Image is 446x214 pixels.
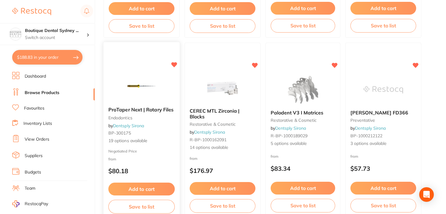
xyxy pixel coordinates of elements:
[203,73,242,103] img: CEREC MTL Zirconia | Blocks
[113,123,144,128] a: Dentsply Sirona
[108,107,175,113] b: ProTaper Next | Rotary Files
[350,125,386,131] span: by
[283,75,323,105] img: Palodent V3 I Matrices
[24,105,44,111] a: Favourites
[108,107,174,113] span: ProTaper Next | Rotary Files
[190,167,255,174] p: $176.97
[12,8,51,15] img: Restocq Logo
[350,19,416,32] button: Save to list
[9,28,22,40] img: Boutique Dental Sydney Pty Ltd
[108,167,175,174] p: $80.18
[25,185,35,191] a: Team
[350,141,416,147] span: 3 options available
[275,125,306,131] a: Dentsply Sirona
[271,110,335,115] b: Palodent V3 I Matrices
[350,2,416,15] button: Add to cart
[190,2,255,15] button: Add to cart
[271,133,307,139] span: R-BP-1000189029
[190,19,255,33] button: Save to list
[271,118,335,123] small: restorative & cosmetic
[350,110,416,115] b: Durr FD366
[271,19,335,32] button: Save to list
[271,165,335,172] p: $83.34
[12,200,48,207] a: RestocqPay
[190,122,255,127] small: restorative & cosmetic
[190,156,198,161] span: from
[25,28,86,34] h4: Boutique Dental Sydney Pty Ltd
[350,199,416,212] button: Save to list
[350,154,358,159] span: from
[271,199,335,212] button: Save to list
[350,133,382,139] span: BP-1000212122
[350,118,416,123] small: preventative
[108,156,116,161] span: from
[194,129,225,135] a: Dentsply Sirona
[271,182,335,195] button: Add to cart
[190,108,240,119] span: CEREC MTL Zirconia | Blocks
[25,35,86,41] p: Switch account
[271,125,306,131] span: by
[108,123,144,128] span: by
[121,71,161,102] img: ProTaper Next | Rotary Files
[25,136,49,142] a: View Orders
[108,200,175,213] button: Save to list
[190,182,255,195] button: Add to cart
[108,183,175,196] button: Add to cart
[271,110,323,116] span: Palodent V3 I Matrices
[190,108,255,119] b: CEREC MTL Zirconia | Blocks
[108,115,175,120] small: endodontics
[12,200,19,207] img: RestocqPay
[190,199,255,212] button: Save to list
[12,50,83,65] button: $188.83 in your order
[350,165,416,172] p: $57.73
[25,169,41,175] a: Budgets
[25,90,59,96] a: Browse Products
[355,125,386,131] a: Dentsply Sirona
[350,110,408,116] span: [PERSON_NAME] FD366
[271,154,279,159] span: from
[12,5,51,19] a: Restocq Logo
[190,129,225,135] span: by
[25,153,43,159] a: Suppliers
[23,121,52,127] a: Inventory Lists
[108,138,175,144] span: 19 options available
[350,182,416,195] button: Add to cart
[363,75,403,105] img: Durr FD366
[271,141,335,147] span: 5 options available
[109,2,174,15] button: Add to cart
[25,73,46,79] a: Dashboard
[419,187,434,202] div: Open Intercom Messenger
[190,137,227,142] span: R-BP-1000162091
[271,2,335,15] button: Add to cart
[109,19,174,33] button: Save to list
[108,130,131,136] span: BP-300175
[25,201,48,207] span: RestocqPay
[108,149,175,153] small: Negotiated Price
[190,145,255,151] span: 14 options available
